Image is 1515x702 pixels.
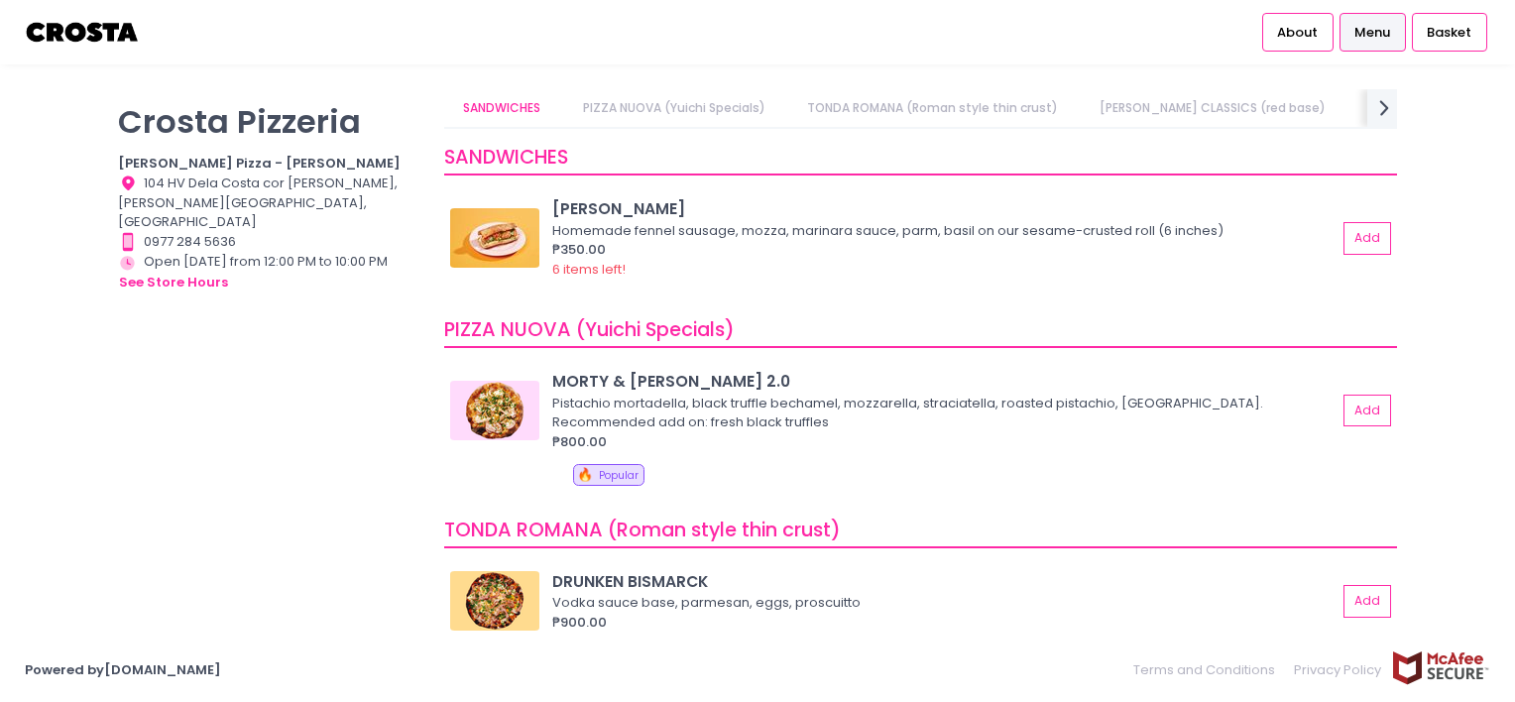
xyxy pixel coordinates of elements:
a: SANDWICHES [444,89,560,127]
span: PIZZA NUOVA (Yuichi Specials) [444,316,735,343]
div: Vodka sauce base, parmesan, eggs, proscuitto [552,593,1331,613]
a: Privacy Policy [1285,650,1392,689]
img: logo [25,15,141,50]
a: PIZZA NUOVA (Yuichi Specials) [563,89,784,127]
span: TONDA ROMANA (Roman style thin crust) [444,517,841,543]
p: Crosta Pizzeria [118,102,419,141]
a: [PERSON_NAME] CLASSICS (red base) [1081,89,1345,127]
img: mcafee-secure [1391,650,1490,685]
div: DRUNKEN BISMARCK [552,570,1337,593]
img: DRUNKEN BISMARCK [450,571,539,631]
div: Homemade fennel sausage, mozza, marinara sauce, parm, basil on our sesame-crusted roll (6 inches) [552,221,1331,241]
a: About [1262,13,1334,51]
div: MORTY & [PERSON_NAME] 2.0 [552,370,1337,393]
span: Menu [1354,23,1390,43]
div: ₱900.00 [552,613,1337,633]
a: Menu [1340,13,1406,51]
span: Basket [1427,23,1471,43]
div: [PERSON_NAME] [552,197,1337,220]
button: Add [1343,395,1391,427]
span: 6 items left! [552,260,626,279]
div: Open [DATE] from 12:00 PM to 10:00 PM [118,252,419,293]
img: HOAGIE ROLL [450,208,539,268]
div: 104 HV Dela Costa cor [PERSON_NAME], [PERSON_NAME][GEOGRAPHIC_DATA], [GEOGRAPHIC_DATA] [118,174,419,232]
span: About [1277,23,1318,43]
span: 🔥 [577,465,593,484]
img: MORTY & ELLA 2.0 [450,381,539,440]
button: see store hours [118,272,229,293]
div: Pistachio mortadella, black truffle bechamel, mozzarella, straciatella, roasted pistachio, [GEOGR... [552,394,1331,432]
button: Add [1343,585,1391,618]
div: 0977 284 5636 [118,232,419,252]
b: [PERSON_NAME] Pizza - [PERSON_NAME] [118,154,401,173]
button: Add [1343,222,1391,255]
div: ₱800.00 [552,432,1337,452]
div: ₱350.00 [552,240,1337,260]
a: Terms and Conditions [1133,650,1285,689]
a: Powered by[DOMAIN_NAME] [25,660,221,679]
span: Popular [599,468,639,483]
a: TONDA ROMANA (Roman style thin crust) [787,89,1077,127]
span: SANDWICHES [444,144,568,171]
